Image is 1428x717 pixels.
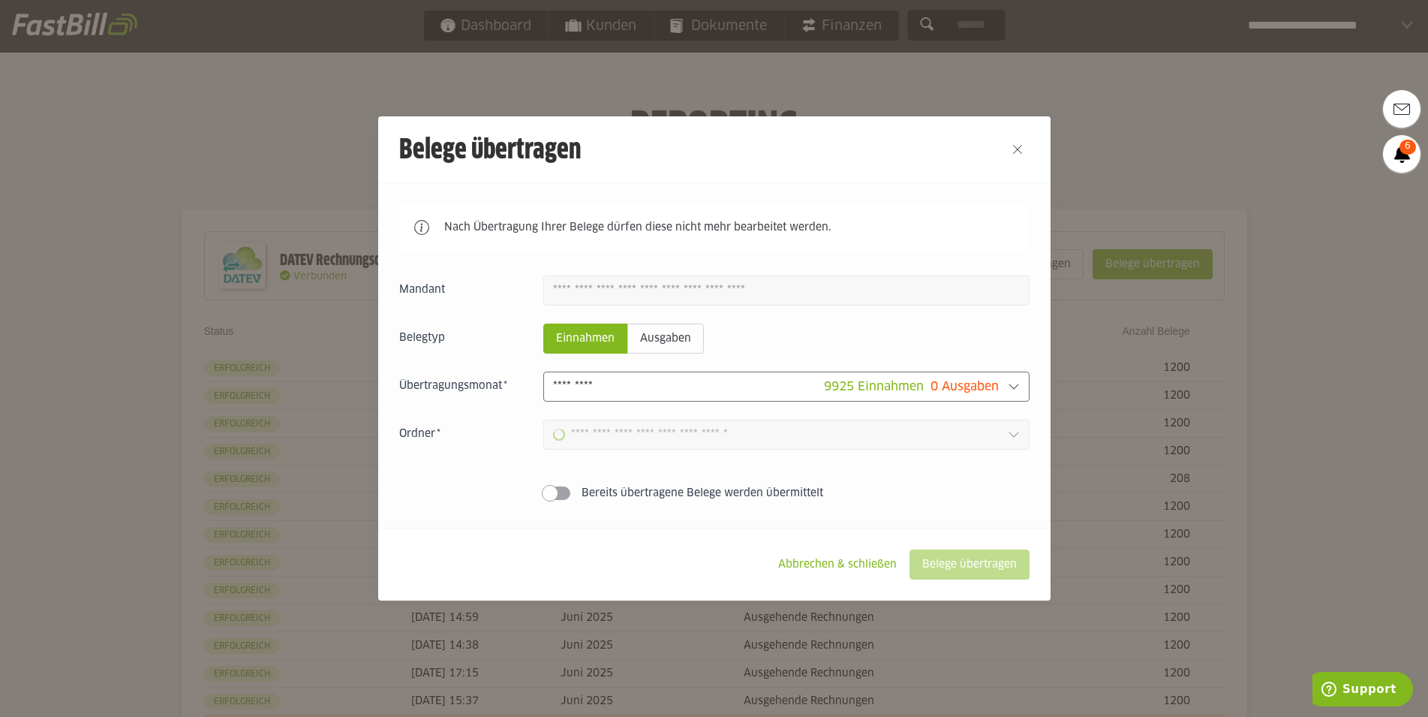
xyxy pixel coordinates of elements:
span: 6 [1399,140,1416,155]
sl-radio-button: Einnahmen [543,324,627,354]
span: 9925 Einnahmen [824,381,924,393]
iframe: Öffnet ein Widget, in dem Sie weitere Informationen finden [1312,672,1413,709]
span: 0 Ausgaben [930,381,999,393]
a: 6 [1383,135,1420,173]
sl-radio-button: Ausgaben [627,324,704,354]
sl-switch: Bereits übertragene Belege werden übermittelt [399,486,1030,501]
sl-button: Abbrechen & schließen [765,550,909,580]
sl-button: Belege übertragen [909,550,1030,580]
